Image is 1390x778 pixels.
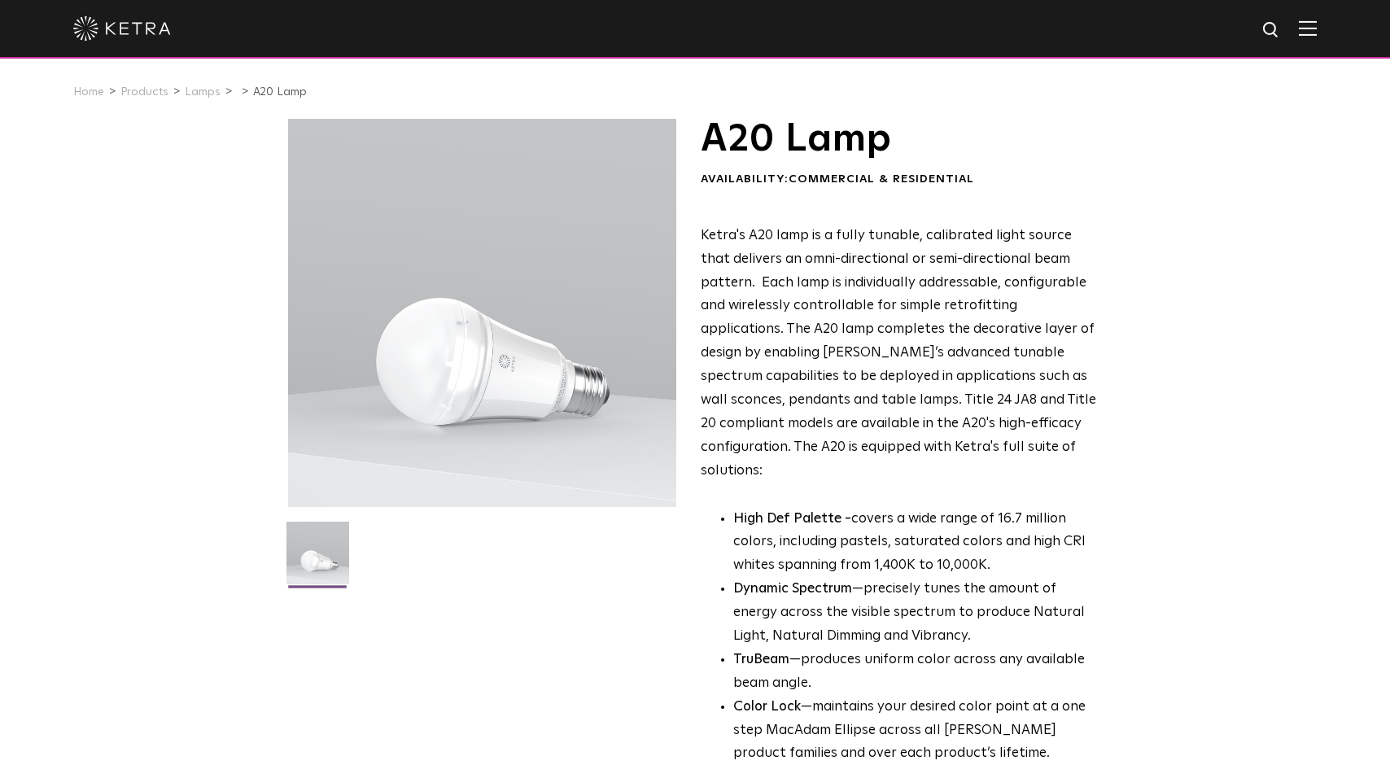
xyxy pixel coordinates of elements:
[701,119,1097,160] h1: A20 Lamp
[733,653,789,667] strong: TruBeam
[73,16,171,41] img: ketra-logo-2019-white
[733,512,851,526] strong: High Def Palette -
[120,86,168,98] a: Products
[733,508,1097,579] p: covers a wide range of 16.7 million colors, including pastels, saturated colors and high CRI whit...
[733,700,801,714] strong: Color Lock
[253,86,307,98] a: A20 Lamp
[733,649,1097,696] li: —produces uniform color across any available beam angle.
[733,578,1097,649] li: —precisely tunes the amount of energy across the visible spectrum to produce Natural Light, Natur...
[1299,20,1317,36] img: Hamburger%20Nav.svg
[701,172,1097,188] div: Availability:
[733,696,1097,767] li: —maintains your desired color point at a one step MacAdam Ellipse across all [PERSON_NAME] produc...
[286,522,349,597] img: A20-Lamp-2021-Web-Square
[73,86,104,98] a: Home
[733,582,852,596] strong: Dynamic Spectrum
[789,173,974,185] span: Commercial & Residential
[185,86,221,98] a: Lamps
[1261,20,1282,41] img: search icon
[701,229,1096,478] span: Ketra's A20 lamp is a fully tunable, calibrated light source that delivers an omni-directional or...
